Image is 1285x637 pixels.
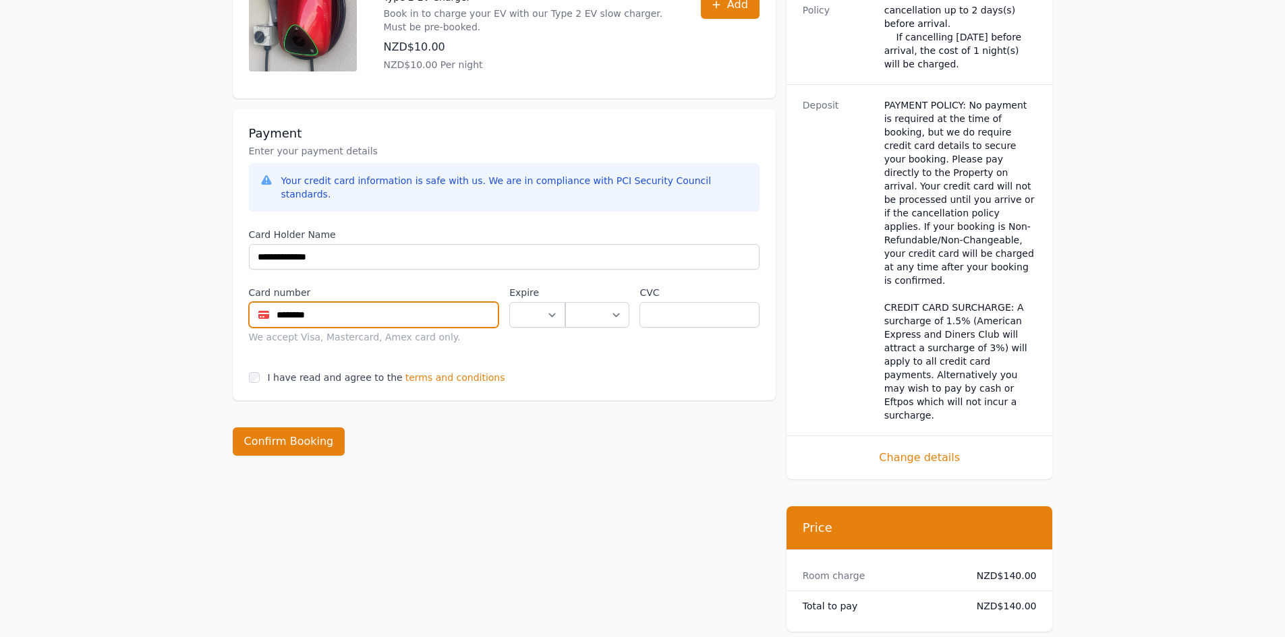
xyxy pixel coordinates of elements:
[639,286,759,299] label: CVC
[565,286,629,299] label: .
[249,330,499,344] div: We accept Visa, Mastercard, Amex card only.
[249,144,760,158] p: Enter your payment details
[281,174,749,201] div: Your credit card information is safe with us. We are in compliance with PCI Security Council stan...
[384,58,674,71] p: NZD$10.00 Per night
[405,371,505,384] span: terms and conditions
[966,599,1037,613] dd: NZD$140.00
[249,228,760,241] label: Card Holder Name
[803,450,1037,466] span: Change details
[384,7,674,34] p: Book in to charge your EV with our Type 2 EV slow charger. Must be pre-booked.
[803,599,955,613] dt: Total to pay
[268,372,403,383] label: I have read and agree to the
[249,125,760,142] h3: Payment
[249,286,499,299] label: Card number
[803,98,874,422] dt: Deposit
[803,569,955,582] dt: Room charge
[966,569,1037,582] dd: NZD$140.00
[803,520,1037,536] h3: Price
[233,427,345,456] button: Confirm Booking
[384,39,674,55] p: NZD$10.00
[509,286,565,299] label: Expire
[884,98,1037,422] dd: PAYMENT POLICY: No payment is required at the time of booking, but we do require credit card deta...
